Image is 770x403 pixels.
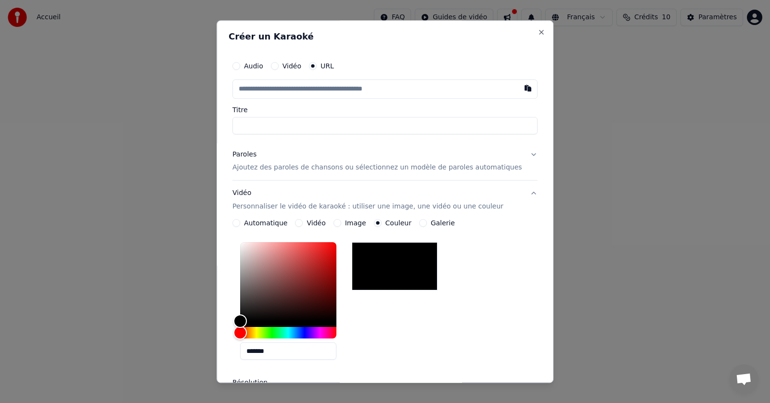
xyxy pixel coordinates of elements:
div: Vidéo [232,189,503,212]
div: Color [240,243,336,322]
label: Automatique [244,220,287,227]
label: Audio [244,63,263,69]
button: VidéoPersonnaliser le vidéo de karaoké : utiliser une image, une vidéo ou une couleur [232,181,538,220]
label: Couleur [385,220,411,227]
label: Image [345,220,366,227]
button: ParolesAjoutez des paroles de chansons ou sélectionnez un modèle de paroles automatiques [232,142,538,181]
p: Ajoutez des paroles de chansons ou sélectionnez un modèle de paroles automatiques [232,163,522,173]
h2: Créer un Karaoké [229,32,541,41]
label: URL [321,63,334,69]
label: Résolution [232,379,329,386]
label: Vidéo [282,63,301,69]
p: Personnaliser le vidéo de karaoké : utiliser une image, une vidéo ou une couleur [232,202,503,212]
div: Paroles [232,150,257,159]
label: Titre [232,106,538,113]
div: Hue [240,327,336,339]
label: Galerie [431,220,455,227]
label: Vidéo [307,220,326,227]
